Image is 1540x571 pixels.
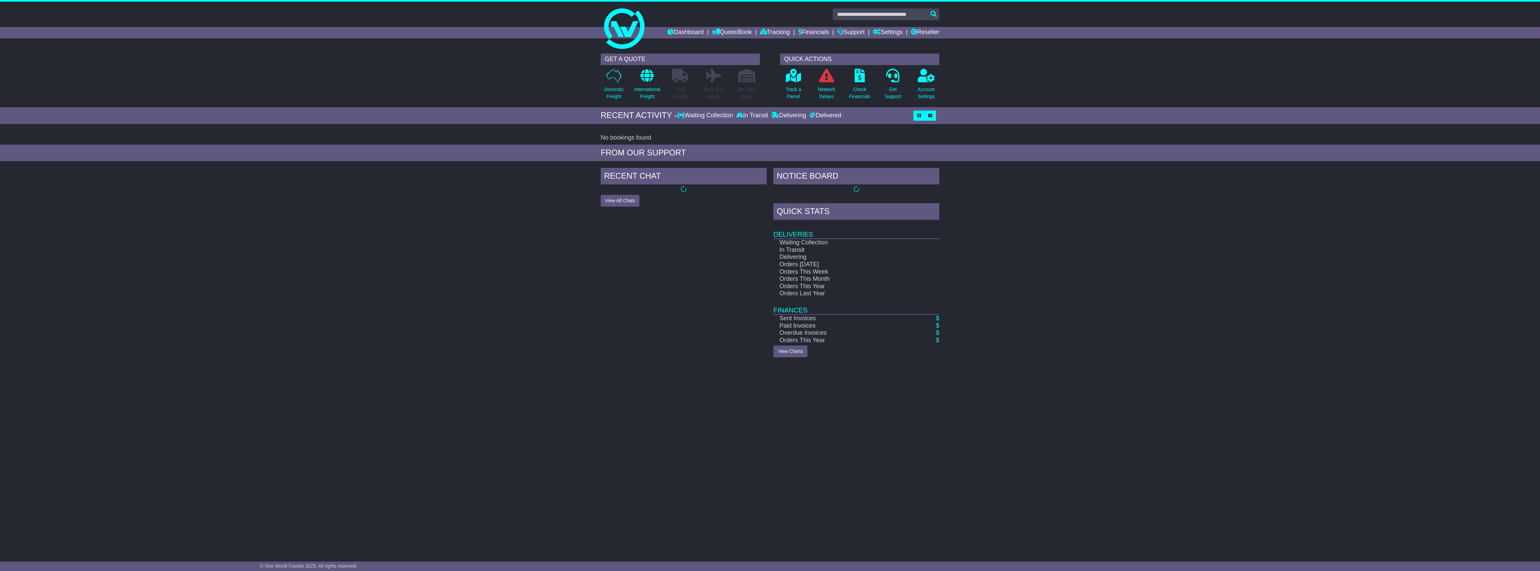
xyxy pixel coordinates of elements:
p: Account Settings [918,86,935,100]
a: GetSupport [884,68,902,104]
a: NetworkDelays [818,68,835,104]
p: Get Support [885,86,901,100]
a: Reseller [911,27,939,38]
p: Full Loads [672,86,689,100]
a: Tracking [760,27,790,38]
a: Quote/Book [712,27,752,38]
div: RECENT ACTIVITY - [601,111,677,120]
div: No bookings found [601,134,939,142]
td: Orders Last Year [773,290,915,297]
p: Air & Sea Freight [704,86,723,100]
div: Delivering [770,112,808,119]
td: In Transit [773,246,915,254]
a: Financials [798,27,829,38]
p: Track a Parcel [786,86,801,100]
a: $ [936,337,939,343]
a: Track aParcel [785,68,801,104]
a: $ [936,315,939,322]
div: RECENT CHAT [601,168,767,186]
button: View All Chats [601,195,639,207]
p: Domestic Freight [604,86,624,100]
a: AccountSettings [917,68,935,104]
div: NOTICE BOARD [773,168,939,186]
td: Waiting Collection [773,239,915,246]
td: Paid Invoices [773,322,915,330]
div: Delivered [808,112,841,119]
td: Finances [773,297,939,314]
td: Deliveries [773,221,939,239]
td: Orders [DATE] [773,261,915,268]
div: Quick Stats [773,203,939,221]
a: $ [936,329,939,336]
div: GET A QUOTE [601,54,760,65]
p: Check Financials [849,86,871,100]
p: Network Delays [818,86,835,100]
div: QUICK ACTIONS [780,54,939,65]
a: Support [837,27,864,38]
td: Delivering [773,253,915,261]
div: In Transit [735,112,770,119]
td: Orders This Week [773,268,915,276]
a: $ [936,322,939,329]
p: Air / Sea Depot [738,86,756,100]
td: Sent Invoices [773,314,915,322]
p: International Freight [634,86,660,100]
div: FROM OUR SUPPORT [601,148,939,158]
a: Dashboard [667,27,704,38]
div: Waiting Collection [677,112,735,119]
td: Orders This Year [773,283,915,290]
span: © One World Courier 2025. All rights reserved. [260,563,358,569]
a: Settings [873,27,903,38]
td: Orders This Year [773,337,915,344]
td: Overdue Invoices [773,329,915,337]
a: InternationalFreight [634,68,660,104]
a: CheckFinancials [849,68,871,104]
a: View Charts [773,345,807,357]
td: Orders This Month [773,275,915,283]
a: DomesticFreight [604,68,624,104]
